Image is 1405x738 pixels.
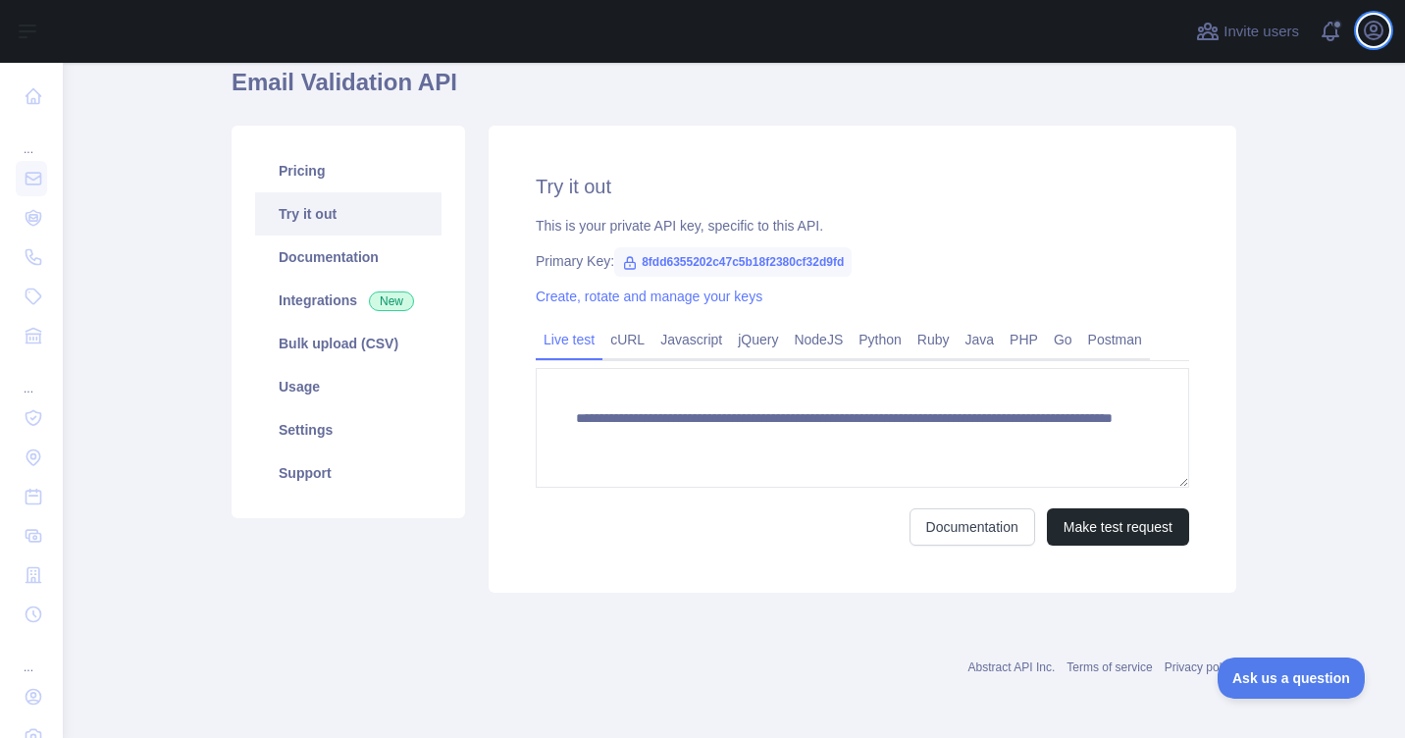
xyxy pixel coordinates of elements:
span: 8fdd6355202c47c5b18f2380cf32d9fd [614,247,852,277]
a: Terms of service [1067,660,1152,674]
a: Javascript [652,324,730,355]
a: Python [851,324,910,355]
span: Invite users [1223,21,1299,43]
div: ... [16,357,47,396]
div: This is your private API key, specific to this API. [536,216,1189,236]
h2: Try it out [536,173,1189,200]
a: Live test [536,324,602,355]
a: cURL [602,324,652,355]
a: Pricing [255,149,442,192]
a: Try it out [255,192,442,236]
div: ... [16,118,47,157]
a: Ruby [910,324,958,355]
a: Privacy policy [1165,660,1236,674]
a: Usage [255,365,442,408]
a: Settings [255,408,442,451]
a: Bulk upload (CSV) [255,322,442,365]
a: Support [255,451,442,495]
a: Documentation [910,508,1035,546]
a: Java [958,324,1003,355]
button: Invite users [1192,16,1303,47]
h1: Email Validation API [232,67,1236,114]
a: Create, rotate and manage your keys [536,289,762,304]
div: Primary Key: [536,251,1189,271]
a: NodeJS [786,324,851,355]
a: Abstract API Inc. [968,660,1056,674]
a: jQuery [730,324,786,355]
a: Postman [1080,324,1150,355]
a: Go [1046,324,1080,355]
a: PHP [1002,324,1046,355]
button: Make test request [1047,508,1189,546]
iframe: Toggle Customer Support [1218,658,1366,699]
span: New [369,291,414,311]
div: ... [16,636,47,675]
a: Integrations New [255,279,442,322]
a: Documentation [255,236,442,279]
